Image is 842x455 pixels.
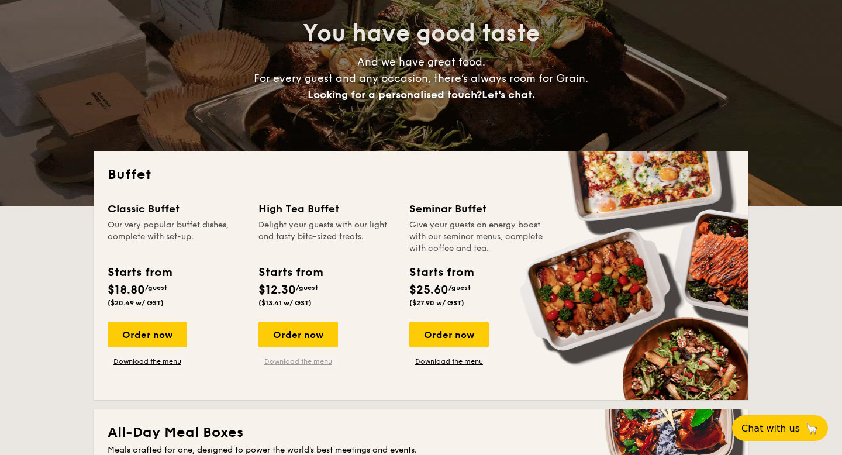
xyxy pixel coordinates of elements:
[108,423,734,442] h2: All-Day Meal Boxes
[254,56,588,101] span: And we have great food. For every guest and any occasion, there’s always room for Grain.
[145,284,167,292] span: /guest
[409,264,473,281] div: Starts from
[482,88,535,101] span: Let's chat.
[258,264,322,281] div: Starts from
[308,88,482,101] span: Looking for a personalised touch?
[258,299,312,307] span: ($13.41 w/ GST)
[296,284,318,292] span: /guest
[409,283,448,297] span: $25.60
[409,219,546,254] div: Give your guests an energy boost with our seminar menus, complete with coffee and tea.
[258,201,395,217] div: High Tea Buffet
[741,423,800,434] span: Chat with us
[108,264,171,281] div: Starts from
[448,284,471,292] span: /guest
[108,219,244,254] div: Our very popular buffet dishes, complete with set-up.
[108,322,187,347] div: Order now
[805,422,819,435] span: 🦙
[258,322,338,347] div: Order now
[409,201,546,217] div: Seminar Buffet
[732,415,828,441] button: Chat with us🦙
[409,357,489,366] a: Download the menu
[258,219,395,254] div: Delight your guests with our light and tasty bite-sized treats.
[108,166,734,184] h2: Buffet
[409,299,464,307] span: ($27.90 w/ GST)
[258,357,338,366] a: Download the menu
[108,283,145,297] span: $18.80
[108,357,187,366] a: Download the menu
[108,201,244,217] div: Classic Buffet
[303,19,540,47] span: You have good taste
[409,322,489,347] div: Order now
[258,283,296,297] span: $12.30
[108,299,164,307] span: ($20.49 w/ GST)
